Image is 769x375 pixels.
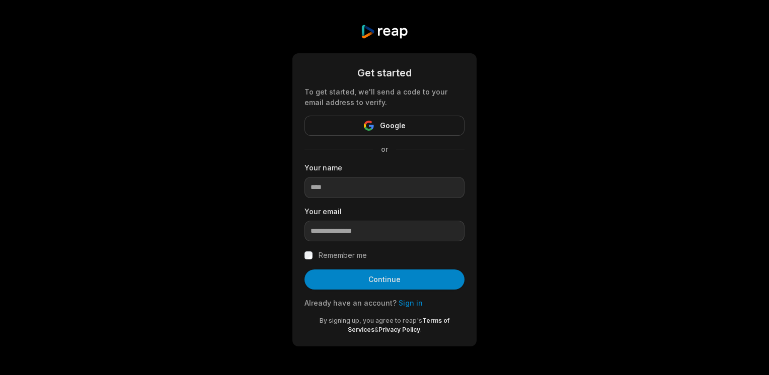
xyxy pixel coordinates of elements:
[420,326,422,333] span: .
[304,269,465,290] button: Continue
[304,65,465,80] div: Get started
[319,249,367,261] label: Remember me
[304,116,465,136] button: Google
[360,24,408,39] img: reap
[373,144,396,154] span: or
[320,317,422,324] span: By signing up, you agree to reap's
[380,120,406,132] span: Google
[374,326,378,333] span: &
[399,299,423,307] a: Sign in
[304,86,465,108] div: To get started, we'll send a code to your email address to verify.
[304,299,397,307] span: Already have an account?
[378,326,420,333] a: Privacy Policy
[304,206,465,217] label: Your email
[304,162,465,173] label: Your name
